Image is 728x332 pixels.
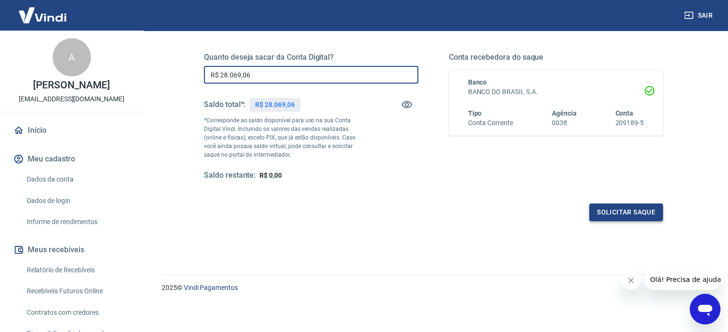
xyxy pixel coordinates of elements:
h6: 209189-5 [615,118,644,128]
a: Dados de login [23,191,132,211]
h6: 0038 [552,118,577,128]
a: Relatório de Recebíveis [23,260,132,280]
span: R$ 0,00 [259,171,282,179]
a: Informe de rendimentos [23,212,132,232]
a: Contratos com credores [23,303,132,322]
p: *Corresponde ao saldo disponível para uso na sua Conta Digital Vindi. Incluindo os valores das ve... [204,116,365,159]
span: Tipo [468,109,482,117]
iframe: Botão para abrir a janela de mensagens [690,294,720,324]
p: [PERSON_NAME] [33,80,110,90]
button: Meu cadastro [11,149,132,170]
a: Recebíveis Futuros Online [23,281,132,301]
button: Sair [682,7,717,24]
p: R$ 28.069,06 [255,100,294,110]
a: Dados da conta [23,170,132,189]
iframe: Mensagem da empresa [644,269,720,290]
span: Banco [468,78,487,86]
span: Conta [615,109,633,117]
span: Olá! Precisa de ajuda? [6,7,80,14]
a: Início [11,120,132,141]
p: 2025 © [162,283,705,293]
button: Solicitar saque [589,203,663,221]
button: Meus recebíveis [11,239,132,260]
h5: Saldo total*: [204,100,246,109]
h6: Conta Corrente [468,118,513,128]
h5: Quanto deseja sacar da Conta Digital? [204,53,418,62]
h5: Saldo restante: [204,171,256,181]
span: Agência [552,109,577,117]
h6: BANCO DO BRASIL S.A. [468,87,644,97]
img: Vindi [11,0,74,30]
div: A [53,38,91,76]
p: [EMAIL_ADDRESS][DOMAIN_NAME] [19,94,124,104]
a: Vindi Pagamentos [184,284,238,291]
h5: Conta recebedora do saque [449,53,663,62]
iframe: Fechar mensagem [621,271,640,290]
